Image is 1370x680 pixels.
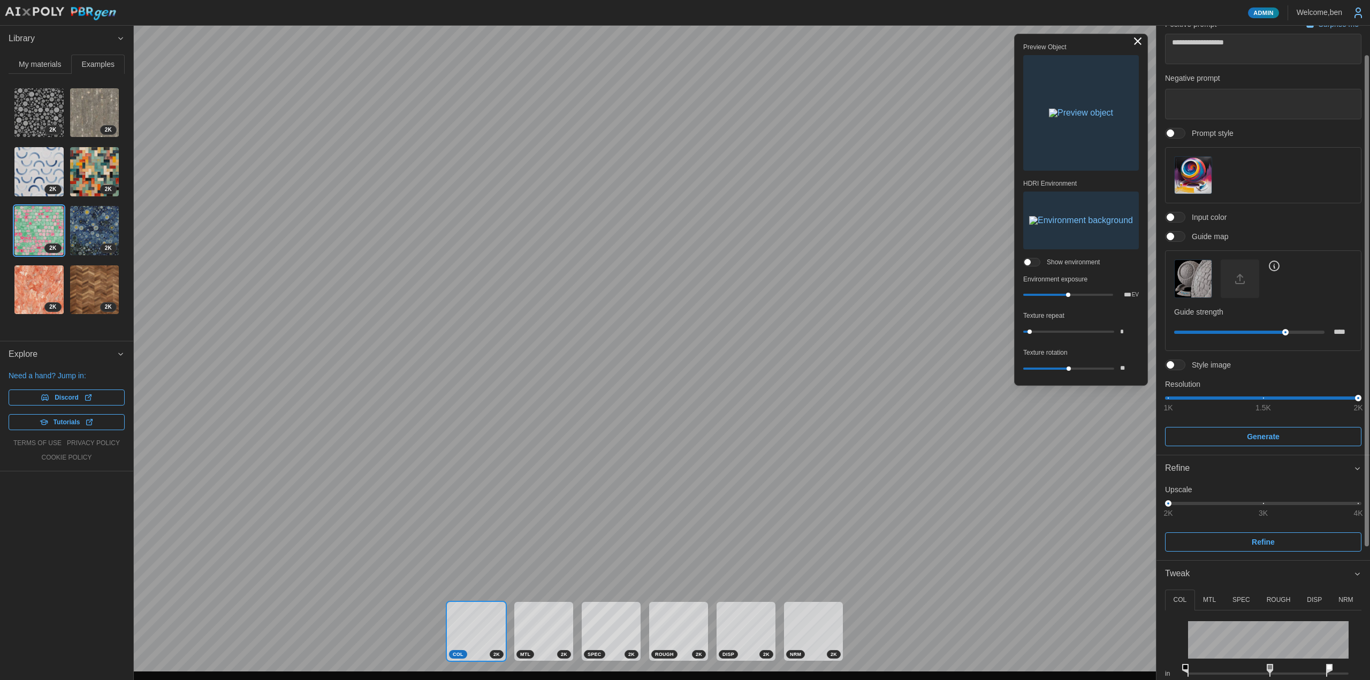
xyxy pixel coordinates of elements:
span: 2 K [49,185,56,194]
span: 2 K [763,651,770,658]
p: NRM [1338,595,1353,605]
p: EV [1132,292,1139,297]
img: KVb5AZZcm50jiSgLad2X [14,88,64,137]
span: Input color [1185,212,1227,223]
p: Environment exposure [1023,275,1139,284]
img: Prompt style [1175,157,1212,194]
button: Generate [1165,427,1361,446]
a: 7W30H3GteWHjCkbJfp3T2K [70,265,120,315]
span: 2 K [49,126,56,134]
span: Admin [1253,8,1273,18]
p: ROUGH [1267,595,1291,605]
p: MTL [1203,595,1216,605]
span: 2 K [105,303,112,311]
button: Refine [1156,455,1370,482]
a: 3lq3cu2JvZiq5bUSymgG2K [14,147,64,197]
img: Preview object [1049,109,1113,117]
a: 7fsCwJiRL3kBdwDnQniT2K [70,147,120,197]
span: Refine [1252,533,1275,551]
button: Preview object [1023,55,1139,171]
p: HDRI Environment [1023,179,1139,188]
span: Tweak [1165,561,1353,587]
p: Welcome, ben [1297,7,1342,18]
p: SPEC [1232,595,1250,605]
p: COL [1173,595,1186,605]
p: Negative prompt [1165,73,1361,83]
span: COL [453,651,463,658]
img: rmQvcRwbNSCJEe6pTfJC [14,206,64,255]
img: 3lq3cu2JvZiq5bUSymgG [14,147,64,196]
img: 3E0UQC95wUp78nkCzAdU [70,206,119,255]
p: Texture repeat [1023,311,1139,320]
span: ROUGH [655,651,674,658]
p: in [1165,669,1179,678]
span: 2 K [696,651,702,658]
a: 3E0UQC95wUp78nkCzAdU2K [70,205,120,256]
span: Prompt style [1185,128,1234,139]
img: Environment background [1029,216,1133,225]
div: Refine [1156,482,1370,560]
p: Texture rotation [1023,348,1139,357]
a: cookie policy [41,453,92,462]
span: Show environment [1040,258,1100,266]
p: Upscale [1165,484,1361,495]
a: Discord [9,389,125,406]
span: Discord [55,390,79,405]
button: Toggle viewport controls [1130,34,1145,49]
span: NRM [790,651,801,658]
button: Prompt style [1174,156,1212,194]
a: nNLoz7BvrHNDGsIkGEWe2K [14,265,64,315]
button: Refine [1165,532,1361,552]
span: Generate [1247,427,1280,446]
span: Examples [82,60,115,68]
span: My materials [19,60,61,68]
span: 2 K [493,651,500,658]
span: Explore [9,341,117,368]
span: Library [9,26,117,52]
span: MTL [520,651,530,658]
span: 2 K [105,244,112,253]
span: 2 K [105,126,112,134]
span: 2 K [105,185,112,194]
button: Tweak [1156,561,1370,587]
img: nNLoz7BvrHNDGsIkGEWe [14,265,64,315]
a: KVb5AZZcm50jiSgLad2X2K [14,88,64,138]
img: Guide map [1175,260,1212,297]
a: privacy policy [67,439,120,448]
span: Guide map [1185,231,1228,242]
span: Style image [1185,360,1231,370]
span: 2 K [561,651,567,658]
p: Preview Object [1023,43,1139,52]
p: Resolution [1165,379,1361,389]
div: Refine [1165,462,1353,475]
img: AIxPoly PBRgen [4,6,117,21]
img: 7W30H3GteWHjCkbJfp3T [70,265,119,315]
img: ngI1gUpNHaJX3lyJoShn [70,88,119,137]
span: DISP [722,651,734,658]
a: ngI1gUpNHaJX3lyJoShn2K [70,88,120,138]
p: Need a hand? Jump in: [9,370,125,381]
a: Tutorials [9,414,125,430]
span: 2 K [628,651,635,658]
span: 2 K [831,651,837,658]
span: 2 K [49,303,56,311]
span: Tutorials [54,415,80,430]
p: DISP [1307,595,1322,605]
p: Guide strength [1174,307,1352,317]
span: SPEC [588,651,602,658]
a: terms of use [13,439,62,448]
a: rmQvcRwbNSCJEe6pTfJC2K [14,205,64,256]
img: 7fsCwJiRL3kBdwDnQniT [70,147,119,196]
button: Guide map [1174,259,1212,297]
span: 2 K [49,244,56,253]
button: Environment background [1023,192,1139,249]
